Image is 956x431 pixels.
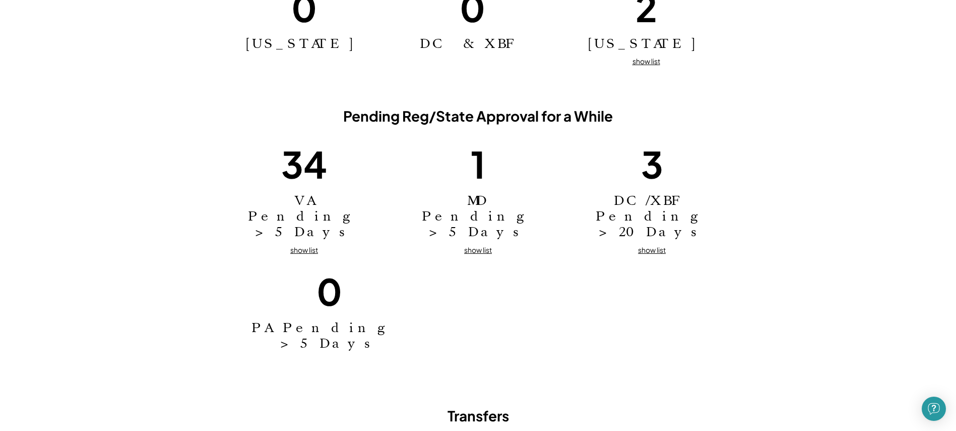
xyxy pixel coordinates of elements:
[641,140,663,188] h1: 3
[251,107,705,125] h3: Pending Reg/State Approval for a While
[471,140,485,188] h1: 1
[464,245,492,254] u: show list
[316,267,342,315] h1: 0
[248,193,361,240] h2: VA Pending > 5 Days
[422,193,535,240] h2: MD Pending > 5 Days
[588,36,705,51] h2: [US_STATE]
[281,140,327,188] h1: 34
[251,320,408,351] h2: PA Pending > 5 Days
[290,245,318,254] u: show list
[245,36,363,51] h2: [US_STATE]
[420,36,525,51] h2: DC & XBF
[632,57,660,66] u: show list
[638,245,666,254] u: show list
[596,193,709,240] h2: DC/XBF Pending > 20 Days
[922,397,946,421] div: Open Intercom Messenger
[251,407,705,425] h3: Transfers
